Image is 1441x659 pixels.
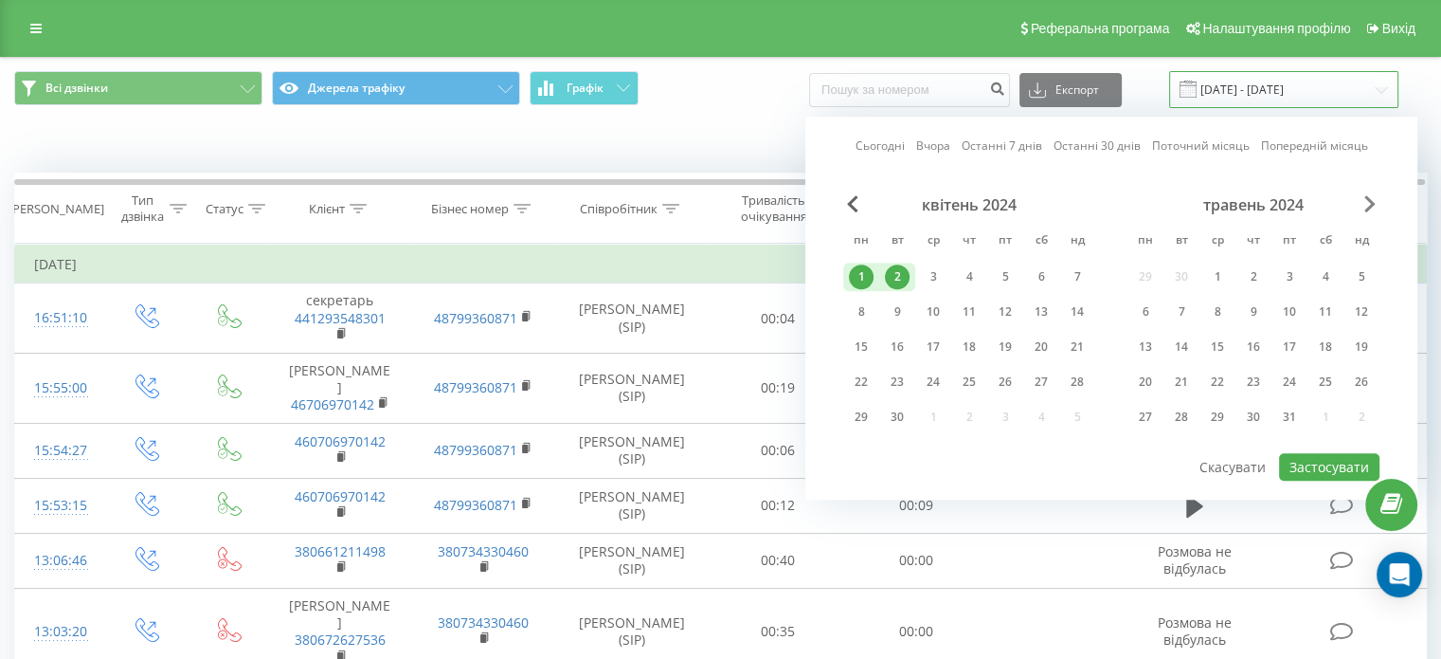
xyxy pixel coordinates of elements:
[34,542,84,579] div: 13:06:46
[14,71,262,105] button: Всі дзвінки
[921,335,946,359] div: 17
[34,613,84,650] div: 13:03:20
[1059,333,1095,361] div: нд 21 квіт 2024 р.
[843,195,1095,214] div: квітень 2024
[879,403,915,431] div: вт 30 квіт 2024 р.
[555,533,710,588] td: [PERSON_NAME] (SIP)
[1131,228,1160,256] abbr: понеділок
[1235,298,1271,326] div: чт 9 трав 2024 р.
[1029,300,1054,324] div: 13
[272,71,520,105] button: Джерела трафіку
[885,370,910,394] div: 23
[1271,368,1307,396] div: пт 24 трав 2024 р.
[1023,368,1059,396] div: сб 27 квіт 2024 р.
[1307,298,1343,326] div: сб 11 трав 2024 р.
[962,137,1042,156] a: Останні 7 днів
[295,487,386,505] a: 460706970142
[295,631,386,649] a: 380672627536
[879,263,915,291] div: вт 2 квіт 2024 р.
[915,368,951,396] div: ср 24 квіт 2024 р.
[843,403,879,431] div: пн 29 квіт 2024 р.
[1235,368,1271,396] div: чт 23 трав 2024 р.
[879,298,915,326] div: вт 9 квіт 2024 р.
[1279,453,1379,481] button: Застосувати
[987,263,1023,291] div: пт 5 квіт 2024 р.
[555,423,710,478] td: [PERSON_NAME] (SIP)
[1205,265,1230,289] div: 1
[1277,300,1302,324] div: 10
[1271,263,1307,291] div: пт 3 трав 2024 р.
[916,137,950,156] a: Вчора
[993,265,1018,289] div: 5
[1023,333,1059,361] div: сб 20 квіт 2024 р.
[1023,298,1059,326] div: сб 13 квіт 2024 р.
[847,478,984,533] td: 00:09
[1133,335,1158,359] div: 13
[438,542,529,560] a: 380734330460
[1307,368,1343,396] div: сб 25 трав 2024 р.
[1349,265,1374,289] div: 5
[1382,21,1415,36] span: Вихід
[809,73,1010,107] input: Пошук за номером
[555,284,710,354] td: [PERSON_NAME] (SIP)
[1127,403,1163,431] div: пн 27 трав 2024 р.
[856,137,905,156] a: Сьогодні
[1277,265,1302,289] div: 3
[849,265,874,289] div: 1
[993,335,1018,359] div: 19
[849,335,874,359] div: 15
[915,298,951,326] div: ср 10 квіт 2024 р.
[915,333,951,361] div: ср 17 квіт 2024 р.
[555,478,710,533] td: [PERSON_NAME] (SIP)
[991,228,1019,256] abbr: п’ятниця
[885,300,910,324] div: 9
[957,300,982,324] div: 11
[34,432,84,469] div: 15:54:27
[921,265,946,289] div: 3
[34,300,84,337] div: 16:51:10
[1027,228,1055,256] abbr: субота
[1313,335,1338,359] div: 18
[268,353,411,423] td: [PERSON_NAME]
[1065,300,1090,324] div: 14
[295,542,386,560] a: 380661211498
[1127,195,1379,214] div: травень 2024
[1029,335,1054,359] div: 20
[1307,333,1343,361] div: сб 18 трав 2024 р.
[1163,333,1199,361] div: вт 14 трав 2024 р.
[1163,368,1199,396] div: вт 21 трав 2024 р.
[1239,228,1268,256] abbr: четвер
[1059,368,1095,396] div: нд 28 квіт 2024 р.
[1203,228,1232,256] abbr: середа
[879,368,915,396] div: вт 23 квіт 2024 р.
[295,432,386,450] a: 460706970142
[1054,137,1141,156] a: Останні 30 днів
[993,300,1018,324] div: 12
[1199,298,1235,326] div: ср 8 трав 2024 р.
[1059,298,1095,326] div: нд 14 квіт 2024 р.
[1377,552,1422,597] div: Open Intercom Messenger
[843,298,879,326] div: пн 8 квіт 2024 р.
[919,228,947,256] abbr: середа
[1205,335,1230,359] div: 15
[1127,333,1163,361] div: пн 13 трав 2024 р.
[1235,333,1271,361] div: чт 16 трав 2024 р.
[1241,265,1266,289] div: 2
[309,201,345,217] div: Клієнт
[1343,368,1379,396] div: нд 26 трав 2024 р.
[847,533,984,588] td: 00:00
[1127,298,1163,326] div: пн 6 трав 2024 р.
[530,71,639,105] button: Графік
[843,263,879,291] div: пн 1 квіт 2024 р.
[1019,73,1122,107] button: Експорт
[710,533,847,588] td: 00:40
[951,333,987,361] div: чт 18 квіт 2024 р.
[1277,335,1302,359] div: 17
[1169,300,1194,324] div: 7
[34,370,84,407] div: 15:55:00
[1189,453,1276,481] button: Скасувати
[885,335,910,359] div: 16
[987,368,1023,396] div: пт 26 квіт 2024 р.
[847,228,875,256] abbr: понеділок
[1127,368,1163,396] div: пн 20 трав 2024 р.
